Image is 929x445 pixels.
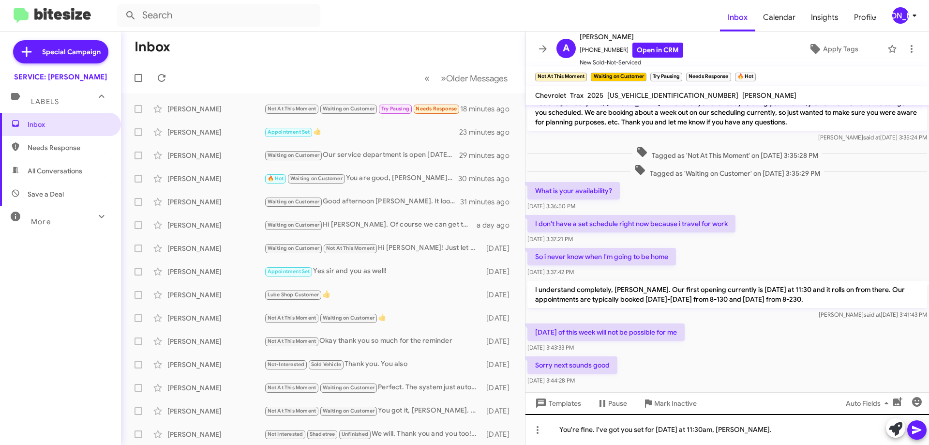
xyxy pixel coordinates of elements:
[167,174,264,184] div: [PERSON_NAME]
[268,222,320,228] span: Waiting on Customer
[580,31,683,43] span: [PERSON_NAME]
[167,197,264,207] div: [PERSON_NAME]
[28,143,110,153] span: Needs Response
[381,106,409,112] span: Try Pausing
[326,245,375,251] span: Not At This Moment
[654,395,697,412] span: Mark Inactive
[608,395,627,412] span: Pause
[167,383,264,393] div: [PERSON_NAME]
[167,430,264,439] div: [PERSON_NAME]
[268,268,310,275] span: Appointment Set
[446,73,508,84] span: Older Messages
[742,91,796,100] span: [PERSON_NAME]
[823,40,858,58] span: Apply Tags
[135,39,170,55] h1: Inbox
[264,219,477,230] div: Hi [PERSON_NAME]. Of course we can get that rescheduled for y'all. My first opening is [DATE] at ...
[527,202,575,210] span: [DATE] 3:36:50 PM
[818,134,927,141] span: [PERSON_NAME] [DATE] 3:35:24 PM
[167,290,264,300] div: [PERSON_NAME]
[342,431,368,437] span: Unfinished
[268,408,316,414] span: Not At This Moment
[635,395,704,412] button: Mark Inactive
[570,91,584,100] span: Trax
[435,68,513,88] button: Next
[803,3,846,31] a: Insights
[264,150,459,161] div: Our service department is open [DATE]-[DATE], 730-530 and Saturdays from 8-3. We are booking into...
[441,72,446,84] span: »
[460,197,517,207] div: 31 minutes ago
[481,290,517,300] div: [DATE]
[311,361,341,368] span: Sold Vehicle
[632,146,822,160] span: Tagged as 'Not At This Moment' on [DATE] 3:35:28 PM
[481,313,517,323] div: [DATE]
[117,4,320,27] input: Search
[264,196,460,207] div: Good afternoon [PERSON_NAME]. It looks like you bought your [US_STATE] pre-loved from us, so your...
[323,384,375,391] span: Waiting on Customer
[416,106,457,112] span: Needs Response
[31,217,51,226] span: More
[167,313,264,323] div: [PERSON_NAME]
[527,268,574,276] span: [DATE] 3:37:42 PM
[527,235,573,243] span: [DATE] 3:37:21 PM
[268,199,320,205] span: Waiting on Customer
[527,377,575,384] span: [DATE] 3:44:28 PM
[755,3,803,31] a: Calendar
[783,40,883,58] button: Apply Tags
[264,359,481,370] div: Thank you. You also
[268,431,303,437] span: Not Interested
[167,337,264,346] div: [PERSON_NAME]
[14,72,107,82] div: SERVICE: [PERSON_NAME]
[838,395,900,412] button: Auto Fields
[424,72,430,84] span: «
[587,91,603,100] span: 2025
[735,73,756,81] small: 🔥 Hot
[460,104,517,114] div: 18 minutes ago
[264,429,481,440] div: We will. Thank you and you too! [PERSON_NAME]
[167,244,264,253] div: [PERSON_NAME]
[268,106,316,112] span: Not At This Moment
[527,182,620,199] p: What is your availability?
[481,267,517,276] div: [DATE]
[477,220,517,230] div: a day ago
[527,248,676,265] p: So i never know when I'm going to be home
[323,106,375,112] span: Waiting on Customer
[323,408,375,414] span: Waiting on Customer
[481,360,517,369] div: [DATE]
[167,360,264,369] div: [PERSON_NAME]
[864,311,881,318] span: said at
[264,405,481,416] div: You got it, [PERSON_NAME]. I will update your profile and just let us know when you a ready for t...
[527,356,617,374] p: Sorry next sounds good
[31,97,59,106] span: Labels
[525,414,929,445] div: You're fine. I've got you set for [DATE] at 11:30am, [PERSON_NAME].
[563,41,569,56] span: A
[290,175,343,182] span: Waiting on Customer
[527,323,685,341] p: [DATE] of this week will not be possible for me
[264,103,460,114] div: Sorry next sounds good
[268,338,316,344] span: Not At This Moment
[459,127,517,137] div: 23 minutes ago
[268,384,316,391] span: Not At This Moment
[846,395,892,412] span: Auto Fields
[650,73,682,81] small: Try Pausing
[167,104,264,114] div: [PERSON_NAME]
[264,173,459,184] div: You are good, [PERSON_NAME]. We won't have anything [DATE], but we will have several openings [DA...
[846,3,884,31] a: Profile
[527,94,927,131] p: You are perfectly fine, [PERSON_NAME]. Whenever you are ready to bring your Trax in, just let me ...
[863,134,880,141] span: said at
[884,7,918,24] button: [PERSON_NAME]
[264,312,481,323] div: 👍
[264,382,481,393] div: Perfect. The system just auto-recognized your last visit with us. No worries at all. Just keeping...
[264,126,459,138] div: 👍
[533,395,581,412] span: Templates
[419,68,435,88] button: Previous
[323,315,375,321] span: Waiting on Customer
[580,58,683,67] span: New Sold-Not-Serviced
[535,91,566,100] span: Chevrolet
[13,40,108,63] a: Special Campaign
[481,430,517,439] div: [DATE]
[535,73,587,81] small: Not At This Moment
[580,43,683,58] span: [PHONE_NUMBER]
[167,267,264,276] div: [PERSON_NAME]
